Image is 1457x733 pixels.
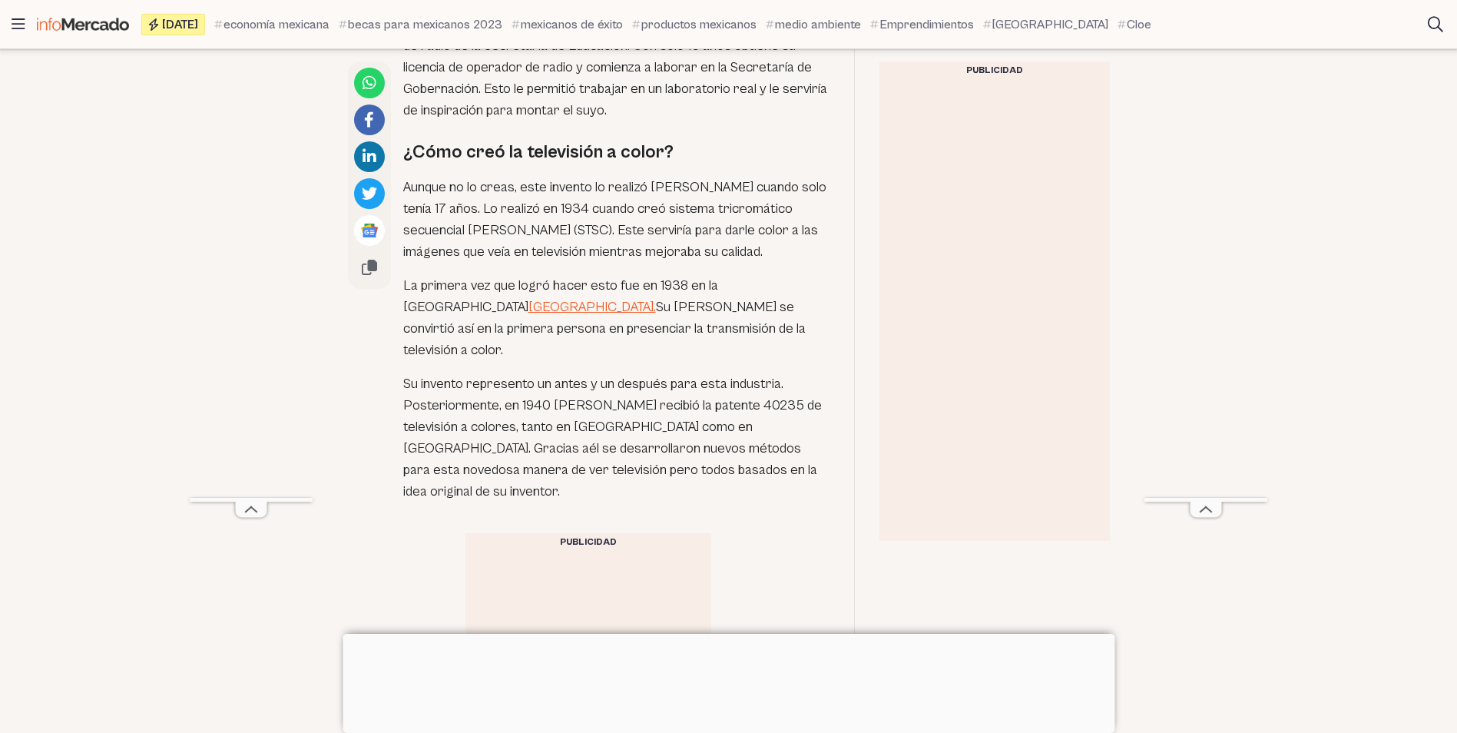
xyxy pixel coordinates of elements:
span: economía mexicana [224,15,329,34]
p: Aunque no lo creas, este invento lo realizó [PERSON_NAME] cuando solo tenía 17 años. Lo realizó e... [403,177,829,263]
span: productos mexicanos [641,15,757,34]
a: Cloe [1118,15,1151,34]
span: Emprendimientos [879,15,974,34]
div: Publicidad [879,61,1110,80]
div: Publicidad [465,533,711,552]
iframe: Advertisement [1144,37,1267,498]
span: mexicanos de éxito [521,15,623,34]
p: La primera vez que logró hacer esto fue en 1938 en la [GEOGRAPHIC_DATA] Su [PERSON_NAME] se convi... [403,275,829,361]
a: Emprendimientos [870,15,974,34]
span: becas para mexicanos 2023 [348,15,502,34]
a: [GEOGRAPHIC_DATA]. [528,299,656,315]
iframe: Advertisement [190,37,313,498]
img: Google News logo [360,221,379,240]
a: productos mexicanos [632,15,757,34]
a: economía mexicana [214,15,329,34]
iframe: Advertisement [343,634,1114,729]
a: mexicanos de éxito [512,15,623,34]
a: becas para mexicanos 2023 [339,15,502,34]
span: Cloe [1127,15,1151,34]
p: Su invento represento un antes y un después para esta industria. Posteriormente, en 1940 [PERSON_... [403,373,829,502]
span: [DATE] [162,18,198,31]
span: [GEOGRAPHIC_DATA] [992,15,1108,34]
iframe: Advertisement [879,80,1110,541]
a: [GEOGRAPHIC_DATA] [983,15,1108,34]
h2: ¿Cómo creó la televisión a color? [403,140,829,164]
span: medio ambiente [775,15,861,34]
a: medio ambiente [766,15,861,34]
img: Infomercado México logo [37,18,129,31]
